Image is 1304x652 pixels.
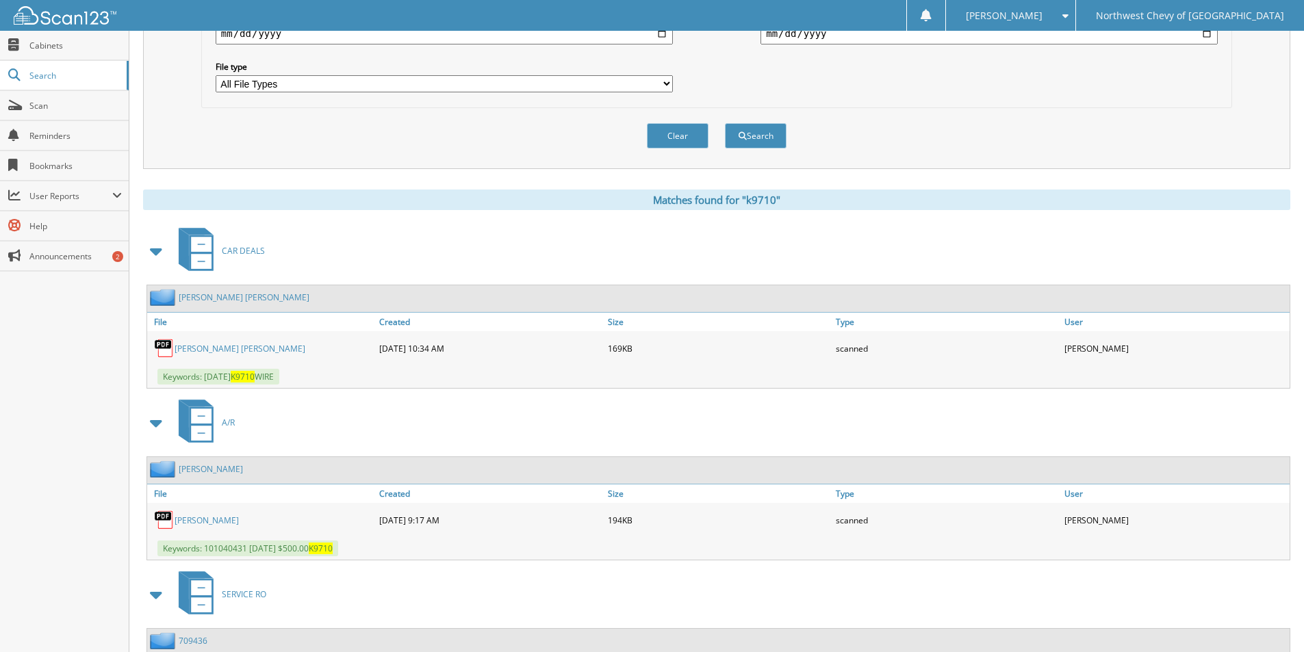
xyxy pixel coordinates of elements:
a: File [147,484,376,503]
a: Created [376,313,604,331]
div: 2 [112,251,123,262]
span: Keywords: 101040431 [DATE] $500.00 [157,540,338,556]
a: Type [832,313,1061,331]
span: [PERSON_NAME] [966,12,1043,20]
span: A/R [222,417,235,428]
a: Created [376,484,604,503]
img: folder2.png [150,632,179,649]
span: Search [29,70,120,81]
div: [DATE] 10:34 AM [376,335,604,362]
div: Matches found for "k9710" [143,190,1290,210]
a: Size [604,313,833,331]
img: PDF.png [154,510,175,530]
a: [PERSON_NAME] [PERSON_NAME] [179,291,309,303]
img: scan123-logo-white.svg [14,6,116,25]
a: User [1061,484,1290,503]
span: User Reports [29,190,112,202]
span: K9710 [309,543,333,554]
a: Type [832,484,1061,503]
a: 709436 [179,635,207,647]
div: scanned [832,506,1061,534]
img: PDF.png [154,338,175,358]
div: [PERSON_NAME] [1061,506,1290,534]
input: start [216,23,673,44]
a: [PERSON_NAME] [175,514,239,526]
a: Size [604,484,833,503]
a: User [1061,313,1290,331]
div: [PERSON_NAME] [1061,335,1290,362]
button: Search [725,123,787,148]
span: Help [29,220,122,232]
label: File type [216,61,673,73]
div: scanned [832,335,1061,362]
span: CAR DEALS [222,245,265,257]
img: folder2.png [150,289,179,306]
span: Reminders [29,130,122,142]
div: [DATE] 9:17 AM [376,506,604,534]
span: K9710 [231,371,255,382]
button: Clear [647,123,708,148]
a: File [147,313,376,331]
span: Northwest Chevy of [GEOGRAPHIC_DATA] [1096,12,1284,20]
span: Announcements [29,250,122,262]
a: [PERSON_NAME] [PERSON_NAME] [175,343,305,354]
a: CAR DEALS [170,224,265,278]
div: 169KB [604,335,833,362]
span: Bookmarks [29,160,122,172]
a: A/R [170,395,235,449]
span: SERVICE RO [222,588,266,600]
img: folder2.png [150,460,179,478]
span: Cabinets [29,40,122,51]
a: SERVICE RO [170,567,266,621]
a: [PERSON_NAME] [179,463,243,475]
span: Keywords: [DATE] WIRE [157,369,279,384]
input: end [760,23,1218,44]
span: Scan [29,100,122,112]
div: 194KB [604,506,833,534]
